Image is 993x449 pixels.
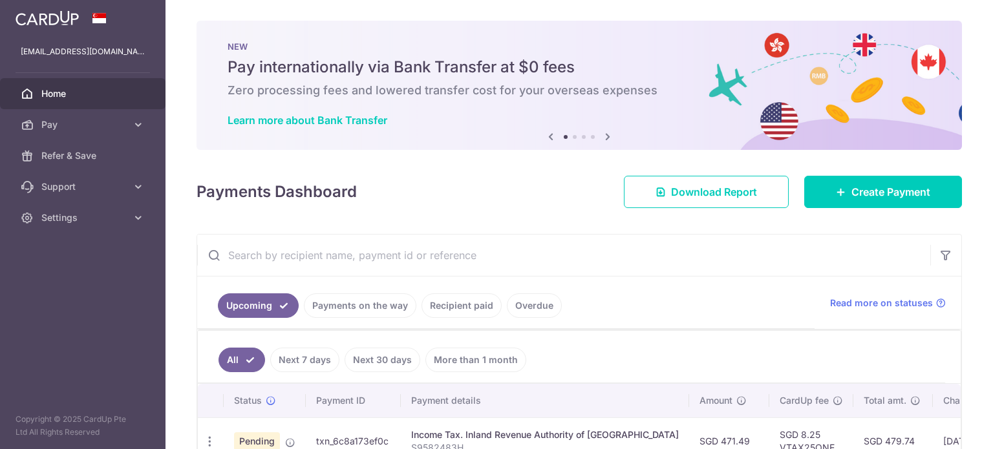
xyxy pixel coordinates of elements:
a: Read more on statuses [830,297,946,309]
a: Payments on the way [304,293,416,318]
a: Recipient paid [422,293,502,318]
a: Download Report [624,176,789,208]
p: NEW [228,41,931,52]
th: Payment ID [306,384,401,417]
a: Create Payment [804,176,962,208]
span: Total amt. [864,394,906,407]
h5: Pay internationally via Bank Transfer at $0 fees [228,57,931,78]
span: Support [41,180,127,193]
span: Amount [699,394,732,407]
a: More than 1 month [425,348,526,372]
img: Bank transfer banner [197,21,962,150]
img: CardUp [16,10,79,26]
a: Upcoming [218,293,299,318]
th: Payment details [401,384,689,417]
h6: Zero processing fees and lowered transfer cost for your overseas expenses [228,83,931,98]
span: Read more on statuses [830,297,933,309]
span: Create Payment [851,184,930,200]
span: Refer & Save [41,149,127,162]
p: [EMAIL_ADDRESS][DOMAIN_NAME] [21,45,145,58]
span: Download Report [671,184,757,200]
span: CardUp fee [780,394,829,407]
span: Home [41,87,127,100]
h4: Payments Dashboard [197,180,357,204]
span: Settings [41,211,127,224]
span: Status [234,394,262,407]
a: Overdue [507,293,562,318]
div: Income Tax. Inland Revenue Authority of [GEOGRAPHIC_DATA] [411,428,679,441]
input: Search by recipient name, payment id or reference [197,235,930,276]
a: All [219,348,265,372]
a: Next 30 days [345,348,420,372]
a: Learn more about Bank Transfer [228,114,387,127]
a: Next 7 days [270,348,339,372]
span: Pay [41,118,127,131]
